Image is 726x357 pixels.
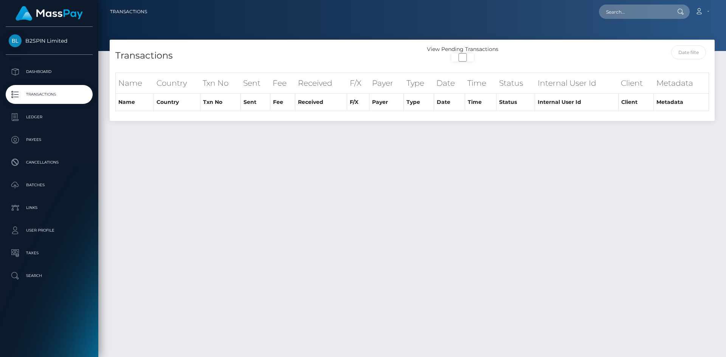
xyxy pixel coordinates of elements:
a: Search [6,266,93,285]
p: Links [9,202,90,213]
img: MassPay Logo [16,6,83,21]
p: Ledger [9,111,90,123]
span: B2SPIN Limited [6,37,93,44]
p: User Profile [9,225,90,236]
th: Name [116,73,154,93]
th: Metadata [654,73,709,93]
th: Sent [240,94,270,111]
h4: Transactions [115,49,406,62]
th: Status [496,73,535,93]
a: User Profile [6,221,93,240]
th: Type [404,94,434,111]
th: Metadata [654,94,709,111]
a: Links [6,198,93,217]
th: Time [465,73,496,93]
th: F/X [347,73,369,93]
th: Received [295,94,347,111]
p: Batches [9,179,90,191]
p: Transactions [9,89,90,100]
th: Date [434,73,465,93]
th: F/X [347,94,369,111]
th: Fee [270,73,295,93]
th: Country [154,73,200,93]
a: Transactions [110,4,147,20]
div: View Pending Transactions [412,45,513,53]
a: Payees [6,130,93,149]
p: Payees [9,134,90,145]
th: Client [618,73,654,93]
img: B2SPIN Limited [9,34,22,47]
th: Date [434,94,465,111]
input: Search... [599,5,670,19]
th: Country [154,94,200,111]
p: Dashboard [9,66,90,77]
a: Cancellations [6,153,93,172]
th: Type [404,73,434,93]
th: Payer [369,94,404,111]
a: Transactions [6,85,93,104]
p: Search [9,270,90,281]
p: Cancellations [9,157,90,168]
th: Status [496,94,535,111]
th: Internal User Id [535,94,618,111]
p: Taxes [9,247,90,259]
input: Date filter [671,45,706,59]
a: Taxes [6,244,93,263]
a: Dashboard [6,62,93,81]
th: Time [465,94,496,111]
a: Ledger [6,108,93,127]
th: Received [295,73,347,93]
th: Internal User Id [535,73,618,93]
a: Batches [6,176,93,195]
th: Sent [240,73,270,93]
th: Txn No [200,94,240,111]
th: Fee [270,94,295,111]
th: Client [618,94,654,111]
th: Txn No [200,73,240,93]
th: Name [116,94,154,111]
th: Payer [369,73,404,93]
